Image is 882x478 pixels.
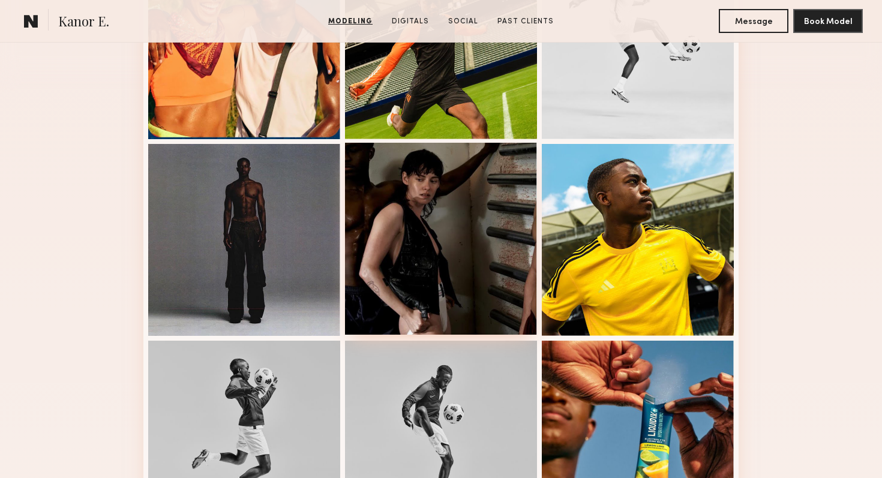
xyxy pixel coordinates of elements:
[493,16,559,27] a: Past Clients
[58,12,109,33] span: Kanor E.
[793,9,863,33] button: Book Model
[323,16,377,27] a: Modeling
[443,16,483,27] a: Social
[387,16,434,27] a: Digitals
[793,16,863,26] a: Book Model
[719,9,788,33] button: Message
